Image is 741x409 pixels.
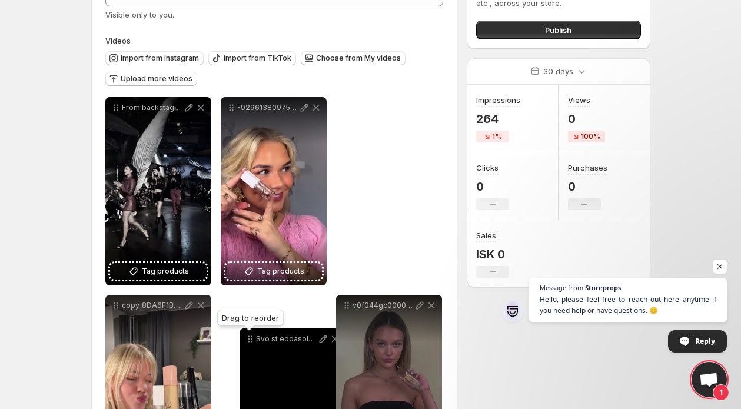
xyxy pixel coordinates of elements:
h3: Clicks [476,162,499,174]
span: Message from [540,284,583,291]
div: -9296138097500413062bcbfb3bbfa44e329308f361f075c329Tag products [221,97,327,285]
span: Tag products [142,265,189,277]
h3: Views [568,94,590,106]
span: 100% [581,132,600,141]
span: Import from Instagram [121,54,199,63]
span: Visible only to you. [105,10,174,19]
p: 30 days [543,65,573,77]
span: 1% [492,132,502,141]
button: Publish [476,21,640,39]
p: 0 [568,179,607,194]
button: Tag products [225,263,322,280]
span: Reply [695,331,715,351]
p: Svo st eddasoldis a [PERSON_NAME] sig til me okkar vinslu vrum Get yours now inn dewy [256,334,317,344]
p: From backstage to the spotlight Dewy Cosmetics er stoltur styrktaraili Erlendur Fashion Week [GEO... [122,103,183,112]
button: Import from TikTok [208,51,296,65]
span: Publish [545,24,571,36]
span: Videos [105,36,131,45]
span: Storeprops [585,284,621,291]
span: Hello, please feel free to reach out here anytime if you need help or have questions. 😊 [540,294,716,316]
span: Upload more videos [121,74,192,84]
div: From backstage to the spotlight Dewy Cosmetics er stoltur styrktaraili Erlendur Fashion Week [GEO... [105,97,211,285]
p: copy_8DA6F1B8-7928-4662-ACFA-67012A78D823 [122,301,183,310]
p: -9296138097500413062bcbfb3bbfa44e329308f361f075c329 [237,103,298,112]
div: Open chat [692,362,727,397]
span: Tag products [257,265,304,277]
p: 0 [568,112,605,126]
h3: Impressions [476,94,520,106]
p: ISK 0 [476,247,509,261]
p: 0 [476,179,509,194]
p: 264 [476,112,520,126]
span: Choose from My videos [316,54,401,63]
h3: Sales [476,230,496,241]
button: Import from Instagram [105,51,204,65]
h3: Purchases [568,162,607,174]
p: v0f044gc0000crfl0hvog65lqnnvljf0 [353,301,414,310]
span: Import from TikTok [224,54,291,63]
button: Upload more videos [105,72,197,86]
button: Tag products [110,263,207,280]
span: 1 [713,384,729,401]
button: Choose from My videos [301,51,406,65]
